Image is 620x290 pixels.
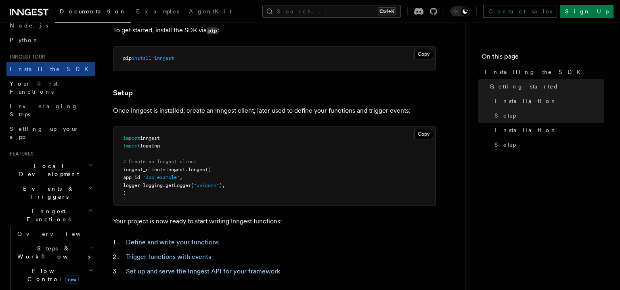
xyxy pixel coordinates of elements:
[491,94,604,108] a: Installation
[14,244,90,261] span: Steps & Workflows
[6,76,95,99] a: Your first Functions
[123,143,140,149] span: import
[194,183,219,188] span: "uvicorn"
[491,108,604,123] a: Setup
[123,167,163,172] span: inngest_client
[6,62,95,76] a: Install the SDK
[140,135,160,141] span: inngest
[6,159,95,181] button: Local Development
[14,241,95,264] button: Steps & Workflows
[17,231,101,237] span: Overview
[491,123,604,137] a: Installation
[494,141,516,149] span: Setup
[60,8,126,15] span: Documentation
[414,129,433,139] button: Copy
[6,185,88,201] span: Events & Triggers
[191,183,194,188] span: (
[123,159,197,164] span: # Create an Inngest client
[6,18,95,33] a: Node.js
[10,126,79,140] span: Setting up your app
[207,27,218,34] code: pip
[143,183,165,188] span: logging.
[482,65,604,79] a: Installing the SDK
[188,167,208,172] span: Inngest
[165,167,185,172] span: inngest
[140,174,143,180] span: =
[560,5,614,18] a: Sign Up
[10,103,78,118] span: Leveraging Steps
[165,183,191,188] span: getLogger
[6,204,95,227] button: Inngest Functions
[143,174,180,180] span: "app_example"
[14,227,95,241] a: Overview
[123,183,140,188] span: logger
[6,207,87,223] span: Inngest Functions
[113,25,436,36] p: To get started, install the SDK via :
[136,8,179,15] span: Examples
[113,105,436,116] p: Once Inngest is installed, create an Inngest client, later used to define your functions and trig...
[123,55,132,61] span: pip
[14,264,95,286] button: Flow Controlnew
[123,135,140,141] span: import
[6,122,95,144] a: Setting up your app
[6,99,95,122] a: Leveraging Steps
[378,7,396,15] kbd: Ctrl+K
[6,181,95,204] button: Events & Triggers
[494,111,516,120] span: Setup
[154,55,174,61] span: inngest
[123,190,126,196] span: )
[6,151,34,157] span: Features
[10,80,58,95] span: Your first Functions
[6,54,45,60] span: Inngest tour
[140,143,160,149] span: logging
[14,267,89,283] span: Flow Control
[494,97,557,105] span: Installation
[490,82,559,90] span: Getting started
[163,167,165,172] span: =
[6,162,88,178] span: Local Development
[491,137,604,152] a: Setup
[494,126,557,134] span: Installation
[113,216,436,227] p: Your project is now ready to start writing Inngest functions:
[180,174,182,180] span: ,
[189,8,232,15] span: AgentKit
[10,66,93,72] span: Install the SDK
[10,37,39,43] span: Python
[132,55,151,61] span: install
[126,267,280,275] a: Set up and serve the Inngest API for your framework
[208,167,211,172] span: (
[123,174,140,180] span: app_id
[131,2,184,22] a: Examples
[483,5,557,18] a: Contact sales
[55,2,131,23] a: Documentation
[486,79,604,94] a: Getting started
[185,167,188,172] span: .
[414,49,433,59] button: Copy
[65,275,79,284] span: new
[482,52,604,65] h4: On this page
[450,6,470,16] button: Toggle dark mode
[126,253,211,261] a: Trigger functions with events
[113,87,133,99] a: Setup
[10,22,48,29] span: Node.js
[6,33,95,47] a: Python
[219,183,225,188] span: ),
[126,238,219,246] a: Define and write your functions
[140,183,143,188] span: =
[485,68,585,76] span: Installing the SDK
[184,2,237,22] a: AgentKit
[262,5,401,18] button: Search...Ctrl+K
